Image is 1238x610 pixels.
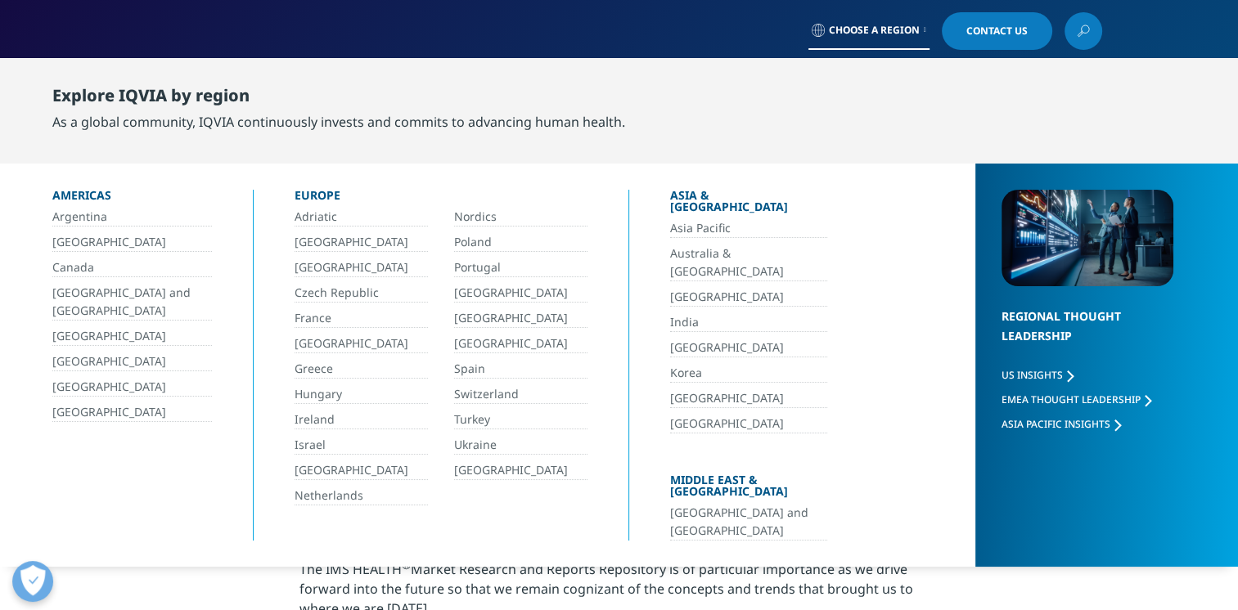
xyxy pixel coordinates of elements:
[274,57,1102,134] nav: Primary
[295,284,428,303] a: Czech Republic
[670,364,827,383] a: Korea
[966,26,1028,36] span: Contact Us
[52,327,212,346] a: [GEOGRAPHIC_DATA]
[295,410,428,429] a: Ireland
[670,415,827,433] a: [GEOGRAPHIC_DATA]
[670,474,827,504] div: Middle East & [GEOGRAPHIC_DATA]
[295,233,428,252] a: [GEOGRAPHIC_DATA]
[454,309,587,328] a: [GEOGRAPHIC_DATA]
[295,360,428,379] a: Greece
[295,461,428,480] a: [GEOGRAPHIC_DATA]
[942,12,1052,50] a: Contact Us
[295,334,428,353] a: [GEOGRAPHIC_DATA]
[52,403,212,422] a: [GEOGRAPHIC_DATA]
[454,461,587,480] a: [GEOGRAPHIC_DATA]
[1002,417,1121,431] a: Asia Pacific Insights
[1002,392,1141,406] span: EMEA Thought Leadership
[670,313,827,332] a: India
[52,190,212,208] div: Americas
[1002,307,1173,366] div: Regional Thought Leadership
[670,219,827,238] a: Asia Pacific
[295,487,428,505] a: Netherlands
[454,360,587,379] a: Spain
[454,436,587,455] a: Ukraine
[1002,417,1110,431] span: Asia Pacific Insights
[295,436,428,455] a: Israel
[670,190,827,219] div: Asia & [GEOGRAPHIC_DATA]
[295,309,428,328] a: France
[1002,392,1151,406] a: EMEA Thought Leadership
[670,504,827,540] a: [GEOGRAPHIC_DATA] and [GEOGRAPHIC_DATA]
[454,208,587,227] a: Nordics
[52,352,212,371] a: [GEOGRAPHIC_DATA]
[52,86,625,112] div: Explore IQVIA by region
[670,288,827,307] a: [GEOGRAPHIC_DATA]
[454,284,587,303] a: [GEOGRAPHIC_DATA]
[295,208,428,227] a: Adriatic
[295,385,428,404] a: Hungary
[12,561,53,602] button: Open Preferences
[670,244,827,281] a: Australia & [GEOGRAPHIC_DATA]
[402,558,411,572] sup: ®
[670,339,827,357] a: [GEOGRAPHIC_DATA]
[454,410,587,429] a: Turkey
[829,24,920,37] span: Choose a Region
[670,389,827,408] a: [GEOGRAPHIC_DATA]
[52,233,212,252] a: [GEOGRAPHIC_DATA]
[1002,190,1173,286] img: 2093_analyzing-data-using-big-screen-display-and-laptop.png
[52,112,625,132] div: As a global community, IQVIA continuously invests and commits to advancing human health.
[52,258,212,277] a: Canada
[1002,368,1074,382] a: US Insights
[454,258,587,277] a: Portugal
[295,190,587,208] div: Europe
[454,233,587,252] a: Poland
[295,258,428,277] a: [GEOGRAPHIC_DATA]
[454,334,587,353] a: [GEOGRAPHIC_DATA]
[52,208,212,227] a: Argentina
[52,284,212,321] a: [GEOGRAPHIC_DATA] and [GEOGRAPHIC_DATA]
[454,385,587,404] a: Switzerland
[1002,368,1063,382] span: US Insights
[52,378,212,397] a: [GEOGRAPHIC_DATA]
